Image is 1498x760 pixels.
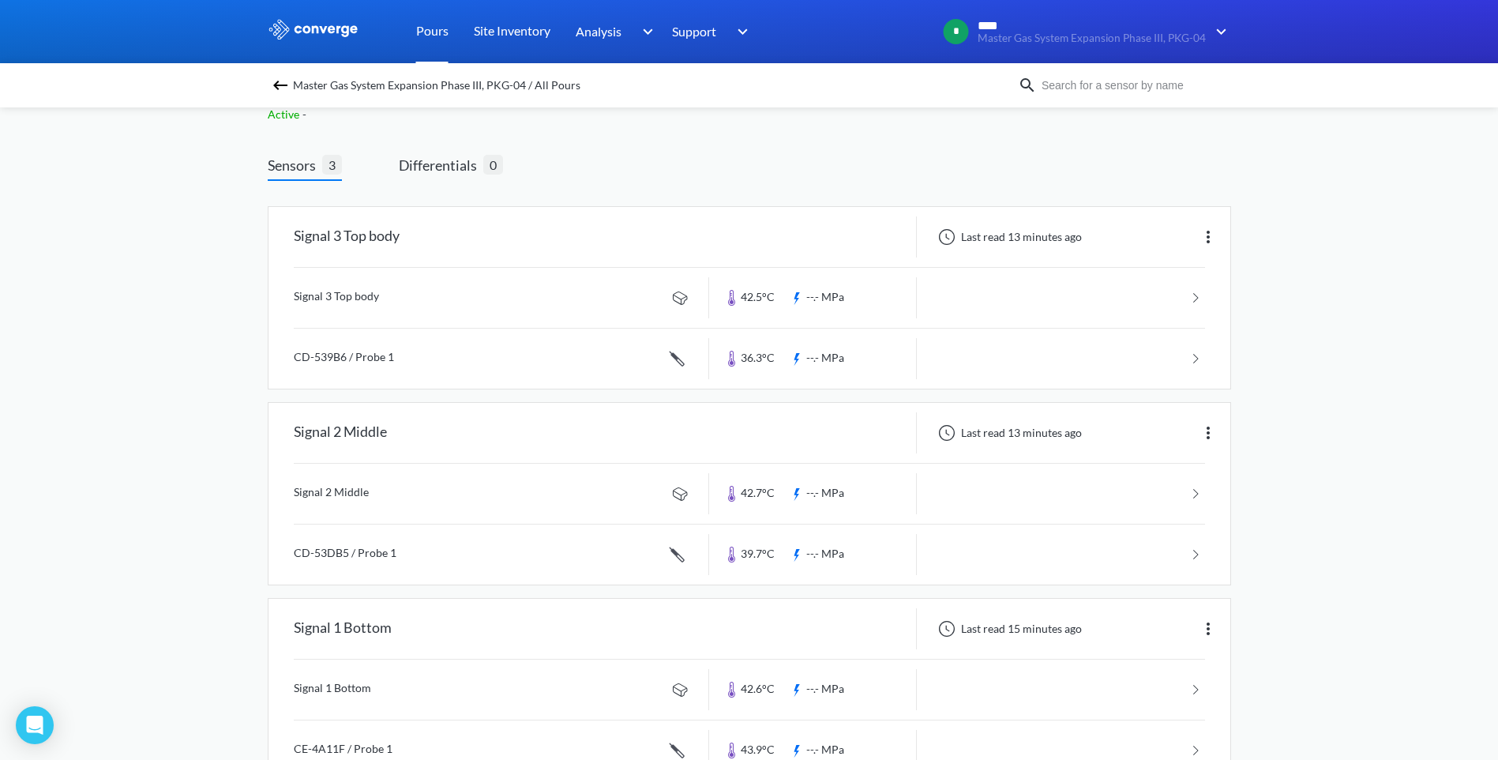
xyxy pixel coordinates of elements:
[16,706,54,744] div: Open Intercom Messenger
[929,228,1087,246] div: Last read 13 minutes ago
[268,107,302,121] span: Active
[268,154,322,176] span: Sensors
[672,21,716,41] span: Support
[399,154,483,176] span: Differentials
[1206,22,1231,41] img: downArrow.svg
[1199,228,1218,246] img: more.svg
[1037,77,1228,94] input: Search for a sensor by name
[1199,619,1218,638] img: more.svg
[632,22,657,41] img: downArrow.svg
[1199,423,1218,442] img: more.svg
[576,21,621,41] span: Analysis
[293,74,580,96] span: Master Gas System Expansion Phase III, PKG-04 / All Pours
[322,155,342,175] span: 3
[1018,76,1037,95] img: icon-search.svg
[929,423,1087,442] div: Last read 13 minutes ago
[929,619,1087,638] div: Last read 15 minutes ago
[294,608,392,649] div: Signal 1 Bottom
[978,32,1206,44] span: Master Gas System Expansion Phase III, PKG-04
[294,216,400,258] div: Signal 3 Top body
[268,19,359,40] img: logo_ewhite.svg
[727,22,753,41] img: downArrow.svg
[271,76,290,95] img: backspace.svg
[302,107,310,121] span: -
[483,155,503,175] span: 0
[294,412,387,453] div: Signal 2 Middle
